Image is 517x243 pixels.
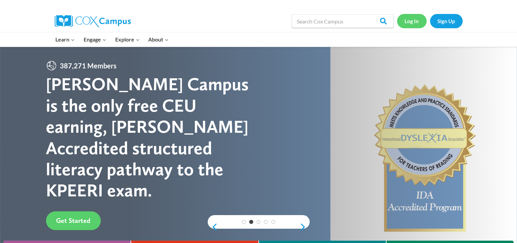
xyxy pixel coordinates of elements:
[46,211,101,230] a: Get Started
[292,14,394,28] input: Search Cox Campus
[46,74,258,201] div: [PERSON_NAME] Campus is the only free CEU earning, [PERSON_NAME] Accredited structured literacy p...
[111,32,144,47] button: Child menu of Explore
[56,216,90,225] span: Get Started
[79,32,111,47] button: Child menu of Engage
[397,14,427,28] a: Log In
[397,14,463,28] nav: Secondary Navigation
[55,15,131,27] img: Cox Campus
[57,60,119,71] span: 387,271 Members
[51,32,80,47] button: Child menu of Learn
[51,32,173,47] nav: Primary Navigation
[144,32,173,47] button: Child menu of About
[430,14,463,28] a: Sign Up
